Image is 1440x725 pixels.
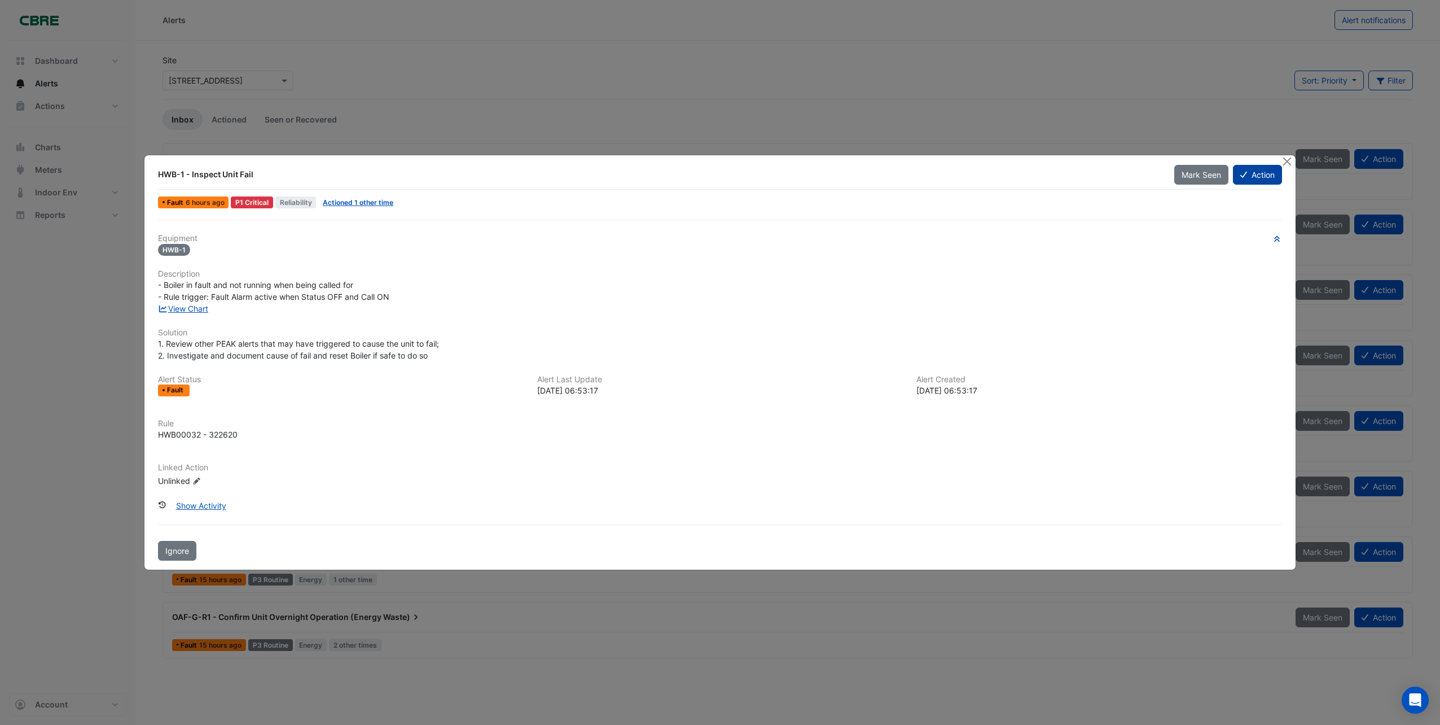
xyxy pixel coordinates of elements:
button: Show Activity [169,496,234,516]
a: Actioned 1 other time [323,198,393,207]
div: [DATE] 06:53:17 [537,385,903,396]
span: 1. Review other PEAK alerts that may have triggered to cause the unit to fail; 2. Investigate and... [158,339,441,360]
h6: Alert Last Update [537,375,903,385]
h6: Solution [158,328,1282,338]
span: HWB-1 [158,244,190,256]
button: Action [1233,165,1282,185]
div: HWB-1 - Inspect Unit Fail [158,169,1160,180]
h6: Description [158,269,1282,279]
div: Unlinked [158,474,293,486]
div: P1 Critical [231,196,273,208]
span: Reliability [275,196,317,208]
h6: Alert Status [158,375,524,385]
span: - Boiler in fault and not running when being called for - Rule trigger: Fault Alarm active when S... [158,280,389,302]
span: Fault [167,387,186,394]
div: [DATE] 06:53:17 [916,385,1282,396]
span: Wed 24-Sep-2025 06:53 AEST [186,198,225,207]
a: View Chart [158,304,208,313]
h6: Alert Created [916,375,1282,385]
h6: Rule [158,419,1282,429]
h6: Equipment [158,234,1282,243]
div: Open Intercom Messenger [1402,687,1429,714]
h6: Linked Action [158,463,1282,473]
div: HWB00032 - 322620 [158,429,238,440]
span: Mark Seen [1182,170,1221,180]
span: Fault [167,199,186,206]
button: Close [1281,155,1293,167]
button: Mark Seen [1174,165,1228,185]
fa-icon: Edit Linked Action [192,477,201,485]
span: Ignore [165,546,189,556]
button: Ignore [158,541,196,561]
